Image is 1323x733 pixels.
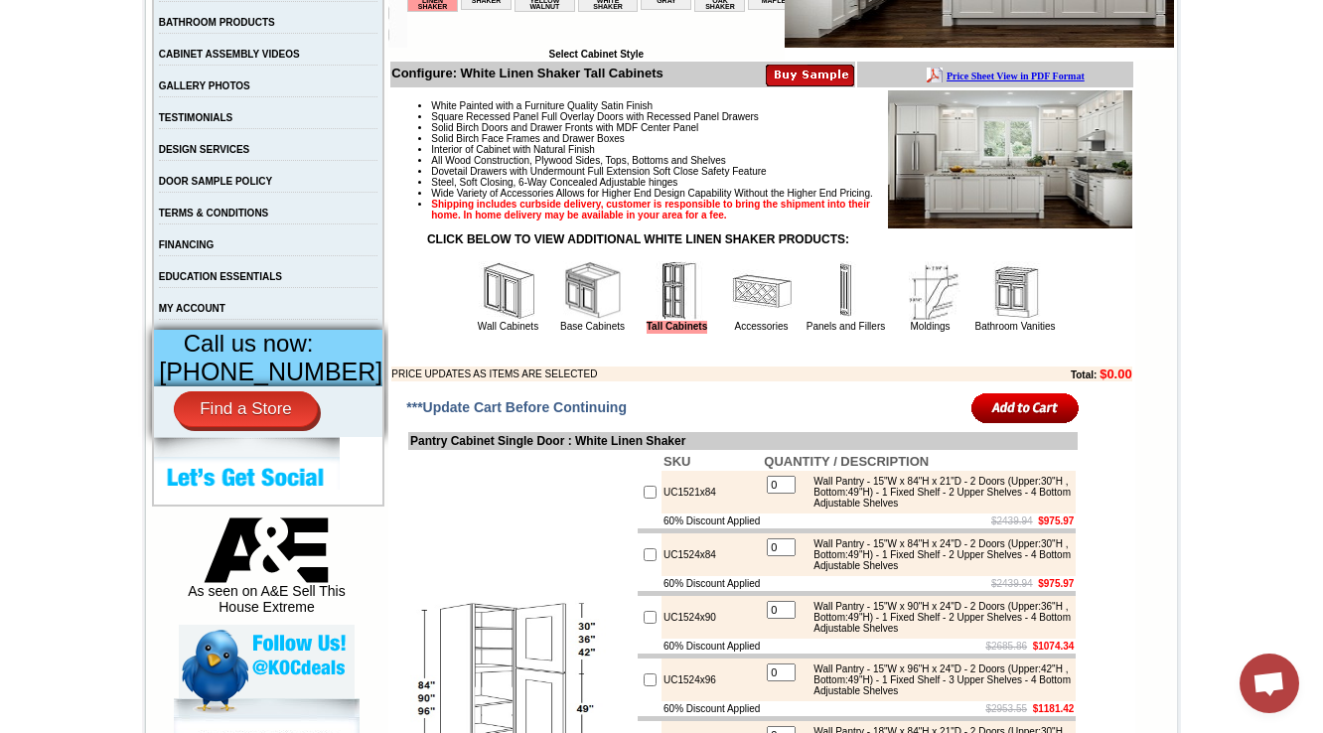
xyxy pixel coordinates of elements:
span: Steel, Soft Closing, 6-Way Concealed Adjustable hinges [431,177,677,188]
b: $975.97 [1038,515,1074,526]
td: Alabaster Shaker [54,90,104,110]
a: Find a Store [174,391,318,427]
img: spacer.gif [230,56,233,57]
img: spacer.gif [284,56,287,57]
td: 60% Discount Applied [661,513,762,528]
a: TESTIMONIALS [159,112,232,123]
td: Pantry Cabinet Single Door : White Linen Shaker [408,432,1078,450]
b: SKU [663,454,690,469]
img: Tall Cabinets [648,261,707,321]
td: UC1524x84 [661,533,762,576]
span: Solid Birch Doors and Drawer Fronts with MDF Center Panel [431,122,698,133]
a: FINANCING [159,239,215,250]
a: Moldings [910,321,950,332]
td: 60% Discount Applied [661,701,762,716]
a: DESIGN SERVICES [159,144,250,155]
div: Open chat [1240,654,1299,713]
img: spacer.gif [338,56,341,57]
s: $2953.55 [985,703,1027,714]
span: Wide Variety of Accessories Allows for Higher End Design Capability Without the Higher End Pricing. [431,188,872,199]
td: Baycreek Gray [233,90,284,110]
b: Configure: White Linen Shaker Tall Cabinets [391,66,663,80]
img: spacer.gif [104,56,107,57]
a: Panels and Fillers [807,321,885,332]
img: Panels and Fillers [816,261,876,321]
img: Base Cabinets [563,261,623,321]
span: ***Update Cart Before Continuing [406,399,627,415]
img: spacer.gif [51,56,54,57]
img: Wall Cabinets [479,261,538,321]
a: Base Cabinets [560,321,625,332]
td: PRICE UPDATES AS ITEMS ARE SELECTED [391,366,961,381]
a: Price Sheet View in PDF Format [23,3,161,20]
a: EDUCATION ESSENTIALS [159,271,282,282]
img: pdf.png [3,5,19,21]
div: As seen on A&E Sell This House Extreme [179,517,355,625]
td: 60% Discount Applied [661,576,762,591]
s: $2439.94 [991,515,1033,526]
strong: CLICK BELOW TO VIEW ADDITIONAL WHITE LINEN SHAKER PRODUCTS: [427,232,849,246]
div: Wall Pantry - 15"W x 96"H x 24"D - 2 Doors (Upper:42"H , Bottom:49"H) - 1 Fixed Shelf - 3 Upper S... [804,663,1071,696]
span: Solid Birch Face Frames and Drawer Boxes [431,133,625,144]
a: Tall Cabinets [647,321,708,334]
s: $2685.86 [985,641,1027,652]
img: spacer.gif [168,56,171,57]
span: [PHONE_NUMBER] [159,358,382,385]
strong: Shipping includes curbside delivery, customer is responsible to bring the shipment into their hom... [431,199,870,220]
a: CABINET ASSEMBLY VIDEOS [159,49,300,60]
a: Wall Cabinets [478,321,538,332]
b: Total: [1071,369,1097,380]
a: Bathroom Vanities [975,321,1056,332]
b: Price Sheet View in PDF Format [23,8,161,19]
span: Call us now: [184,330,314,357]
span: All Wood Construction, Plywood Sides, Tops, Bottoms and Shelves [431,155,725,166]
b: Select Cabinet Style [548,49,644,60]
img: Moldings [901,261,960,321]
td: UC1521x84 [661,471,762,513]
b: $0.00 [1100,366,1132,381]
td: [PERSON_NAME] Yellow Walnut [107,90,168,112]
b: $975.97 [1038,578,1074,589]
td: 60% Discount Applied [661,639,762,654]
span: Dovetail Drawers with Undermount Full Extension Soft Close Safety Feature [431,166,766,177]
s: $2439.94 [991,578,1033,589]
a: DOOR SAMPLE POLICY [159,176,272,187]
a: GALLERY PHOTOS [159,80,250,91]
input: Add to Cart [971,391,1080,424]
b: $1074.34 [1033,641,1075,652]
span: Square Recessed Panel Full Overlay Doors with Recessed Panel Drawers [431,111,759,122]
b: $1181.42 [1033,703,1075,714]
td: Beachwood Oak Shaker [287,90,338,112]
b: QUANTITY / DESCRIPTION [764,454,929,469]
span: White Painted with a Furniture Quality Satin Finish [431,100,653,111]
img: Accessories [732,261,792,321]
img: Bathroom Vanities [985,261,1045,321]
a: Accessories [735,321,789,332]
div: Wall Pantry - 15"W x 90"H x 24"D - 2 Doors (Upper:36"H , Bottom:49"H) - 1 Fixed Shelf - 2 Upper S... [804,601,1071,634]
div: Wall Pantry - 15"W x 84"H x 24"D - 2 Doors (Upper:30"H , Bottom:49"H) - 1 Fixed Shelf - 2 Upper S... [804,538,1071,571]
td: UC1524x96 [661,659,762,701]
td: [PERSON_NAME] White Shaker [171,90,231,112]
a: BATHROOM PRODUCTS [159,17,275,28]
a: TERMS & CONDITIONS [159,208,269,219]
td: Bellmonte Maple [341,90,391,110]
div: Wall Pantry - 15"W x 84"H x 21"D - 2 Doors (Upper:30"H , Bottom:49"H) - 1 Fixed Shelf - 2 Upper S... [804,476,1071,509]
a: MY ACCOUNT [159,303,225,314]
span: Interior of Cabinet with Natural Finish [431,144,595,155]
img: Product Image [888,90,1132,228]
td: UC1524x90 [661,596,762,639]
